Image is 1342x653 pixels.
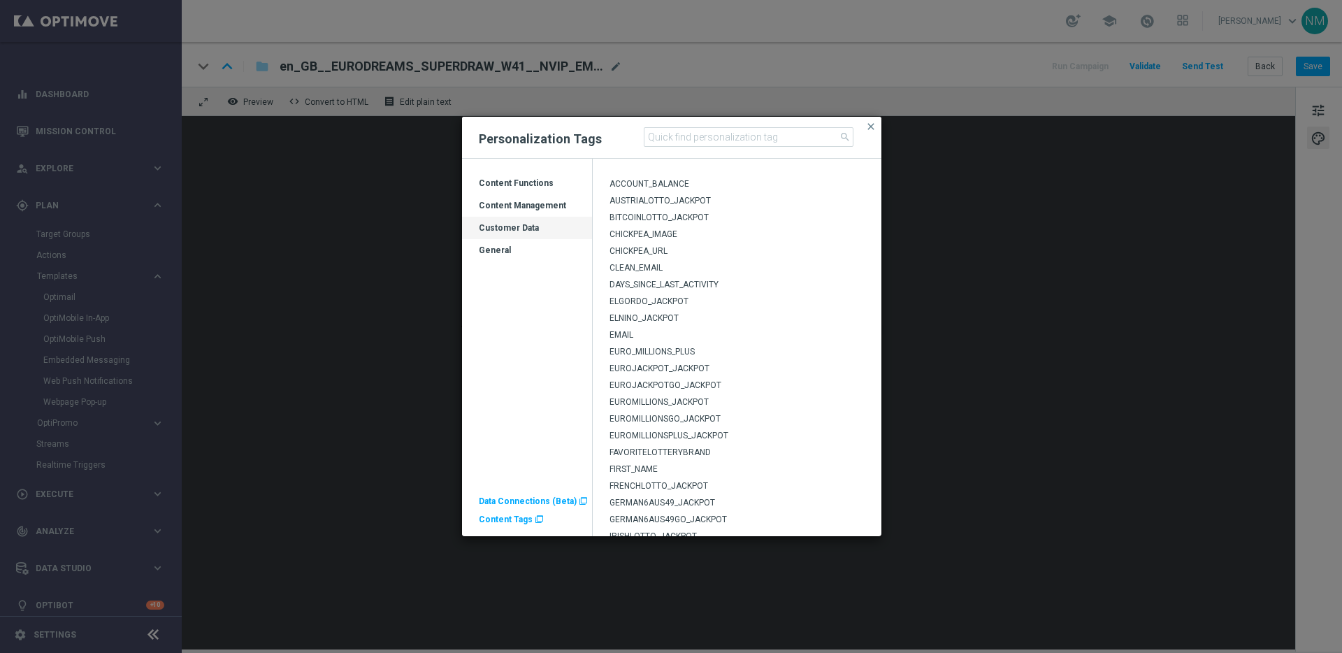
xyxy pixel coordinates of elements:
span: EUROJACKPOTGO_JACKPOT [609,380,721,390]
div: Press SPACE to select this row. [593,495,882,512]
span: EMAIL [609,330,633,340]
div: Press SPACE to select this row. [593,411,882,428]
span: FAVORITELOTTERYBRAND [609,447,711,457]
div: Customer Data [462,222,592,245]
span: FRENCHLOTTO_JACKPOT [609,481,708,491]
span: GERMAN6AUS49GO_JACKPOT [609,515,727,524]
div: Press SPACE to select this row. [593,529,882,545]
span: search [839,131,851,143]
span: EUROMILLIONS_JACKPOT [609,397,709,407]
div: Press SPACE to select this row. [593,394,882,411]
div: Press SPACE to select this row. [593,310,882,327]
div: Press SPACE to select this row. [593,260,882,277]
span: close [865,121,876,132]
span: Data Connections (Beta) [479,496,577,506]
div: Press SPACE to select this row. [593,361,882,378]
div: Press SPACE to select this row. [593,210,882,227]
input: Quick find personalization tag [644,127,853,147]
div: Press SPACE to select this row. [593,445,882,461]
div: General [462,245,592,267]
div: Press SPACE to select this row. [593,227,882,243]
div: Press SPACE to select this row. [593,294,882,310]
div: Press SPACE to select this row. [593,478,882,495]
span: FIRST_NAME [609,464,658,474]
div: Press SPACE to select this row. [462,239,592,261]
span: CHICKPEA_URL [609,246,668,256]
div: Press SPACE to select this row. [593,461,882,478]
span: ELGORDO_JACKPOT [609,296,688,306]
div: Press SPACE to select this row. [593,327,882,344]
span: DAYS_SINCE_LAST_ACTIVITY [609,280,719,289]
span: BITCOINLOTTO_JACKPOT [609,213,709,222]
div: Press SPACE to deselect this row. [462,217,592,239]
span: CLEAN_EMAIL [609,263,663,273]
span: ELNINO_JACKPOT [609,313,679,323]
span:  [535,515,543,524]
span:  [579,497,587,505]
span: EUROJACKPOT_JACKPOT [609,364,709,373]
div: Press SPACE to select this row. [593,277,882,294]
div: Content Management [462,200,592,222]
span: CHICKPEA_IMAGE [609,229,677,239]
div: Press SPACE to select this row. [593,512,882,529]
div: Press SPACE to select this row. [462,194,592,217]
div: Press SPACE to select this row. [593,193,882,210]
span: EURO_MILLIONS_PLUS [609,347,695,357]
div: Content Functions [462,178,592,200]
div: Press SPACE to select this row. [593,176,882,193]
span: Content Tags [479,515,533,524]
span: EUROMILLIONSPLUS_JACKPOT [609,431,728,440]
div: Press SPACE to select this row. [593,243,882,260]
h2: Personalization Tags [479,131,602,148]
div: Press SPACE to select this row. [593,344,882,361]
div: Press SPACE to select this row. [593,378,882,394]
div: Press SPACE to select this row. [462,172,592,194]
span: ACCOUNT_BALANCE [609,179,689,189]
span: EUROMILLIONSGO_JACKPOT [609,414,721,424]
span: AUSTRIALOTTO_JACKPOT [609,196,711,206]
div: Press SPACE to select this row. [593,428,882,445]
span: GERMAN6AUS49_JACKPOT [609,498,715,508]
span: IRISHLOTTO_JACKPOT [609,531,697,541]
